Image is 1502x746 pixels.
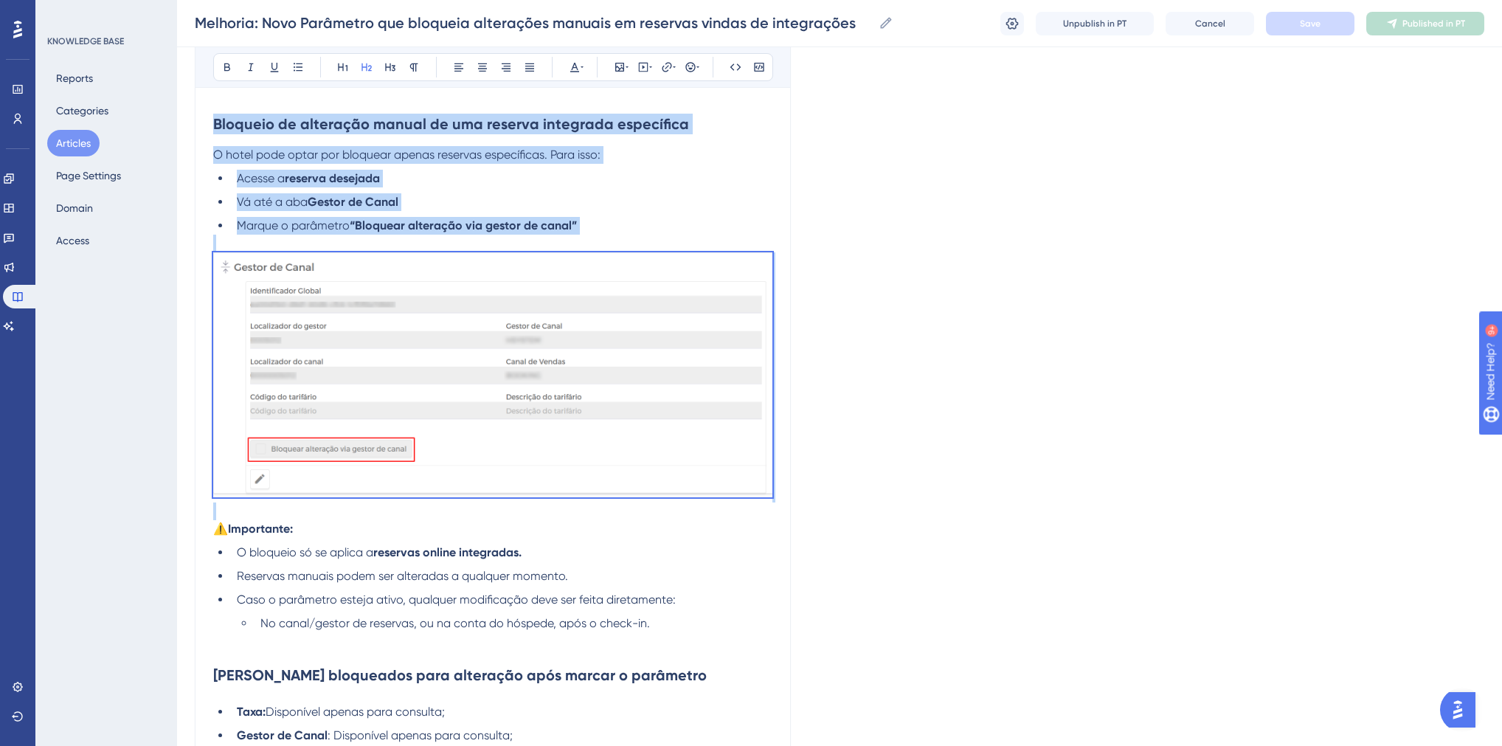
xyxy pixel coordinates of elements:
span: No canal/gestor de reservas, ou na conta do hóspede, após o check-in. [260,616,650,630]
span: Disponível apenas para consulta; [266,705,445,719]
button: Cancel [1166,12,1254,35]
div: KNOWLEDGE BASE [47,35,124,47]
input: Article Name [195,13,873,33]
span: Cancel [1195,18,1225,30]
button: Categories [47,97,117,124]
strong: Gestor de Canal [308,195,398,209]
strong: “Bloquear alteração via gestor de canal” [350,218,577,232]
span: Unpublish in PT [1063,18,1126,30]
strong: reservas online integradas. [373,545,522,559]
strong: [PERSON_NAME] bloqueados para alteração após marcar o parâmetro [213,666,707,684]
span: : Disponível apenas para consulta; [328,728,513,742]
button: Access [47,227,98,254]
strong: Bloqueio de alteração manual de uma reserva integrada específica [213,115,689,133]
strong: Gestor de Canal [237,728,328,742]
span: Acesse a [237,171,285,185]
iframe: UserGuiding AI Assistant Launcher [1440,688,1484,732]
span: Published in PT [1402,18,1465,30]
strong: ⚠️Importante: [213,522,293,536]
div: 9+ [100,7,109,19]
button: Save [1266,12,1354,35]
strong: Taxa: [237,705,266,719]
span: Reservas manuais podem ser alteradas a qualquer momento. [237,569,568,583]
button: Reports [47,65,102,91]
span: O bloqueio só se aplica a [237,545,373,559]
span: Marque o parâmetro [237,218,350,232]
span: O hotel pode optar por bloquear apenas reservas específicas. Para isso: [213,148,601,162]
button: Published in PT [1366,12,1484,35]
span: Need Help? [35,4,92,21]
span: Vá até a aba [237,195,308,209]
button: Domain [47,195,102,221]
strong: reserva desejada [285,171,380,185]
span: Caso o parâmetro esteja ativo, qualquer modificação deve ser feita diretamente: [237,593,676,607]
button: Unpublish in PT [1036,12,1154,35]
button: Articles [47,130,100,156]
span: Save [1300,18,1321,30]
button: Page Settings [47,162,130,189]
